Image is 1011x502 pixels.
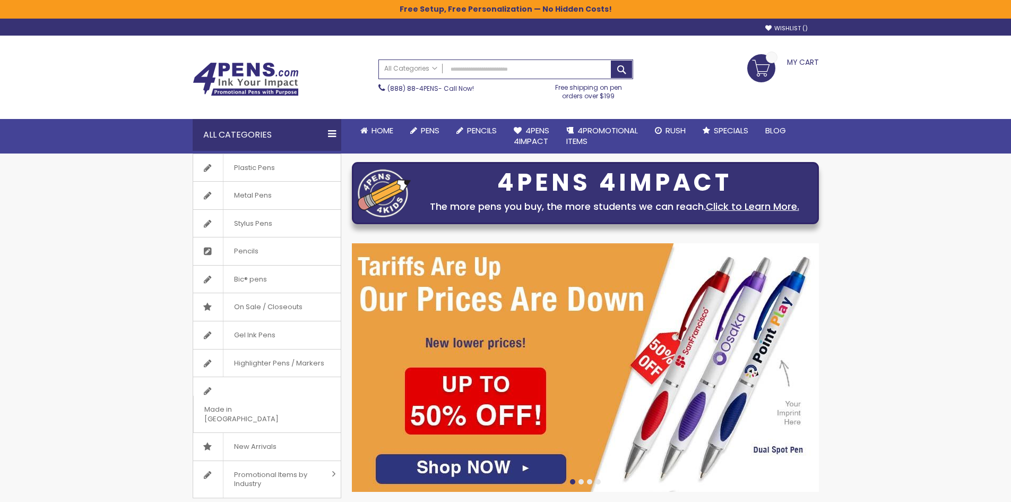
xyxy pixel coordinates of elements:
div: Free shipping on pen orders over $199 [544,79,633,100]
span: Highlighter Pens / Markers [223,350,335,377]
span: Pencils [467,125,497,136]
span: Bic® pens [223,266,278,293]
span: New Arrivals [223,433,287,461]
span: Metal Pens [223,182,282,209]
a: Home [352,119,402,142]
a: Gel Ink Pens [193,321,341,349]
a: All Categories [379,60,443,78]
a: Plastic Pens [193,154,341,182]
span: - Call Now! [387,84,474,93]
span: Stylus Pens [223,210,283,237]
span: Pens [421,125,439,136]
a: Rush [646,119,694,142]
div: All Categories [193,119,341,151]
div: The more pens you buy, the more students we can reach. [416,199,813,214]
span: Blog [765,125,786,136]
a: Specials [694,119,757,142]
a: Promotional Items by Industry [193,461,341,498]
div: 4PENS 4IMPACT [416,172,813,194]
a: Metal Pens [193,182,341,209]
a: 4Pens4impact [505,119,558,154]
a: Bic® pens [193,266,341,293]
span: Gel Ink Pens [223,321,286,349]
span: Promotional Items by Industry [223,461,328,498]
a: Pens [402,119,448,142]
span: Rush [666,125,686,136]
a: On Sale / Closeouts [193,293,341,321]
span: 4Pens 4impact [514,125,549,147]
img: four_pen_logo.png [358,169,411,217]
img: 4Pens Custom Pens and Promotional Products [193,62,299,96]
a: Pencils [193,237,341,265]
span: On Sale / Closeouts [223,293,313,321]
a: Pencils [448,119,505,142]
a: Stylus Pens [193,210,341,237]
a: Wishlist [765,24,808,32]
span: 4PROMOTIONAL ITEMS [566,125,638,147]
span: Home [371,125,393,136]
span: Plastic Pens [223,154,286,182]
span: Pencils [223,237,269,265]
a: 4PROMOTIONALITEMS [558,119,646,154]
a: New Arrivals [193,433,341,461]
a: Highlighter Pens / Markers [193,350,341,377]
span: All Categories [384,64,437,73]
a: (888) 88-4PENS [387,84,438,93]
img: /cheap-promotional-products.html [352,243,819,492]
span: Specials [714,125,748,136]
a: Made in [GEOGRAPHIC_DATA] [193,377,341,432]
a: Blog [757,119,794,142]
a: Click to Learn More. [706,200,799,213]
span: Made in [GEOGRAPHIC_DATA] [193,396,314,432]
